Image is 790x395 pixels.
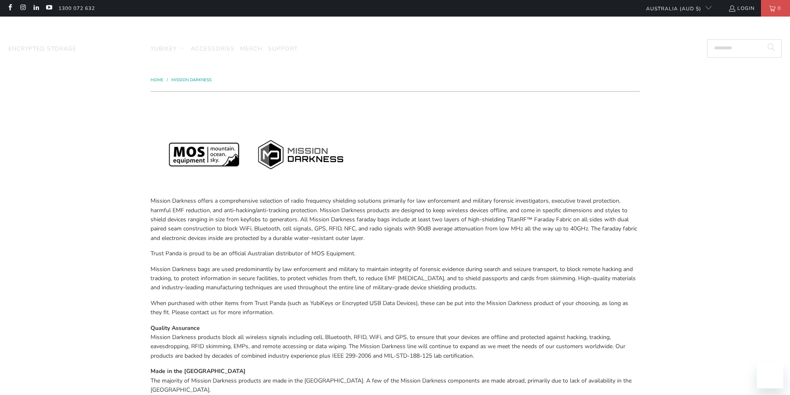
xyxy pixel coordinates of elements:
[58,4,95,13] a: 1300 072 632
[171,77,211,83] a: Mission Darkness
[268,45,298,53] span: Support
[707,39,782,58] input: Search...
[151,77,163,83] span: Home
[32,5,39,12] a: Trust Panda Australia on LinkedIn
[151,324,640,361] p: Mission Darkness products block all wireless signals including cell, Bluetooth, RFID, WiFi, and G...
[757,362,783,388] iframe: Button to launch messaging window
[151,299,640,317] p: When purchased with other items from Trust Panda (such as YubiKeys or Encrypted USB Data Devices)...
[8,39,298,59] nav: Translation missing: en.navigation.header.main_nav
[19,5,26,12] a: Trust Panda Australia on Instagram
[6,5,13,12] a: Trust Panda Australia on Facebook
[369,225,588,233] span: radio signals with 90dB average attenuation from low MHz all the way up to 40GHz
[268,39,298,59] a: Support
[191,45,235,53] span: Accessories
[8,45,76,53] span: Encrypted Storage
[45,5,52,12] a: Trust Panda Australia on YouTube
[151,39,185,59] summary: YubiKey
[167,77,168,83] span: /
[151,367,246,375] strong: Made in the [GEOGRAPHIC_DATA]
[151,196,640,243] p: Mission Darkness offers a comprehensive selection of radio frequency shielding solutions primaril...
[761,39,782,58] button: Search
[240,45,263,53] span: Merch
[151,367,640,395] p: The majority of Mission Darkness products are made in the [GEOGRAPHIC_DATA]. A few of the Mission...
[151,265,640,293] p: Mission Darkness bags are used predominantly by law enforcement and military to maintain integrit...
[151,77,165,83] a: Home
[8,39,76,59] a: Encrypted Storage
[728,4,755,13] a: Login
[191,39,235,59] a: Accessories
[82,45,145,53] span: Mission Darkness
[151,249,640,258] p: Trust Panda is proud to be an official Australian distributor of MOS Equipment.
[151,324,200,332] strong: Quality Assurance
[82,39,145,59] a: Mission Darkness
[240,39,263,59] a: Merch
[151,45,177,53] span: YubiKey
[352,21,438,38] img: Trust Panda Australia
